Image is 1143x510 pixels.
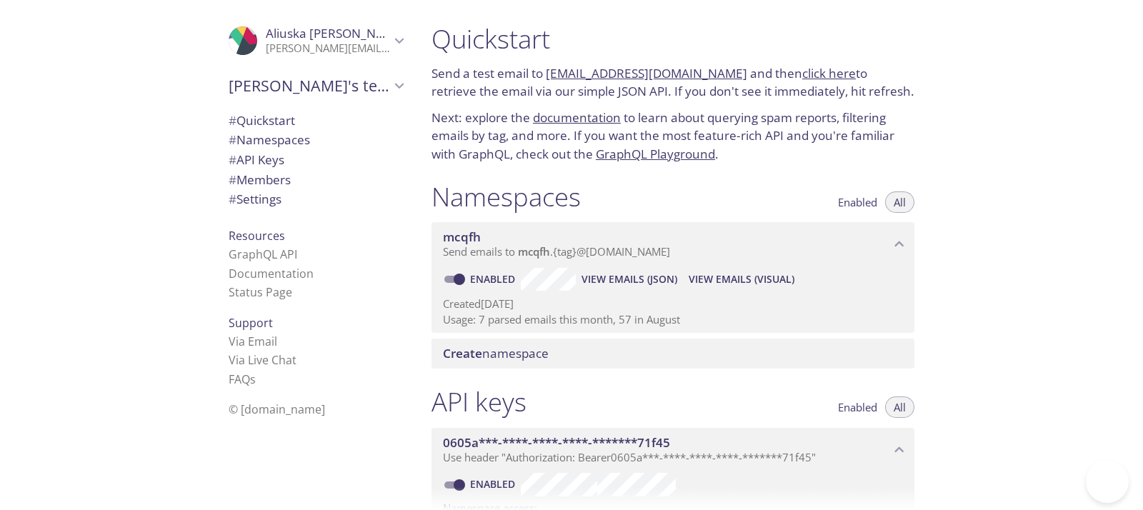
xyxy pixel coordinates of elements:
span: # [229,112,236,129]
p: Send a test email to and then to retrieve the email via our simple JSON API. If you don't see it ... [431,64,914,101]
div: mcqfh namespace [431,222,914,266]
div: Members [217,170,414,190]
span: s [250,371,256,387]
span: Resources [229,228,285,244]
button: View Emails (Visual) [683,268,800,291]
span: View Emails (JSON) [582,271,677,288]
a: Status Page [229,284,292,300]
span: View Emails (Visual) [689,271,794,288]
span: Members [229,171,291,188]
div: Aliuska's team [217,67,414,104]
p: [PERSON_NAME][EMAIL_ADDRESS][DOMAIN_NAME] [266,41,390,56]
div: Create namespace [431,339,914,369]
span: # [229,151,236,168]
a: documentation [533,109,621,126]
button: View Emails (JSON) [576,268,683,291]
span: mcqfh [443,229,481,245]
span: namespace [443,345,549,361]
a: FAQ [229,371,256,387]
p: Usage: 7 parsed emails this month, 57 in August [443,312,903,327]
span: API Keys [229,151,284,168]
span: Support [229,315,273,331]
span: Aliuska [PERSON_NAME] [266,25,406,41]
a: GraphQL Playground [596,146,715,162]
button: Enabled [829,396,886,418]
iframe: Help Scout Beacon - Open [1086,460,1129,503]
div: API Keys [217,150,414,170]
a: Documentation [229,266,314,281]
a: Via Live Chat [229,352,296,368]
h1: Quickstart [431,23,914,55]
span: [PERSON_NAME]'s team [229,76,390,96]
span: Settings [229,191,281,207]
p: Created [DATE] [443,296,903,311]
span: # [229,171,236,188]
span: # [229,191,236,207]
span: # [229,131,236,148]
button: All [885,191,914,213]
div: Team Settings [217,189,414,209]
span: © [DOMAIN_NAME] [229,401,325,417]
div: Namespaces [217,130,414,150]
span: Quickstart [229,112,295,129]
a: Enabled [468,272,521,286]
a: [EMAIL_ADDRESS][DOMAIN_NAME] [546,65,747,81]
h1: Namespaces [431,181,581,213]
div: Aliuska Dominguez [217,17,414,64]
h1: API keys [431,386,526,418]
p: Next: explore the to learn about querying spam reports, filtering emails by tag, and more. If you... [431,109,914,164]
button: Enabled [829,191,886,213]
button: All [885,396,914,418]
div: Quickstart [217,111,414,131]
span: Namespaces [229,131,310,148]
a: GraphQL API [229,246,297,262]
span: mcqfh [518,244,550,259]
a: click here [802,65,856,81]
a: Via Email [229,334,277,349]
a: Enabled [468,477,521,491]
span: Send emails to . {tag} @[DOMAIN_NAME] [443,244,670,259]
span: Create [443,345,482,361]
